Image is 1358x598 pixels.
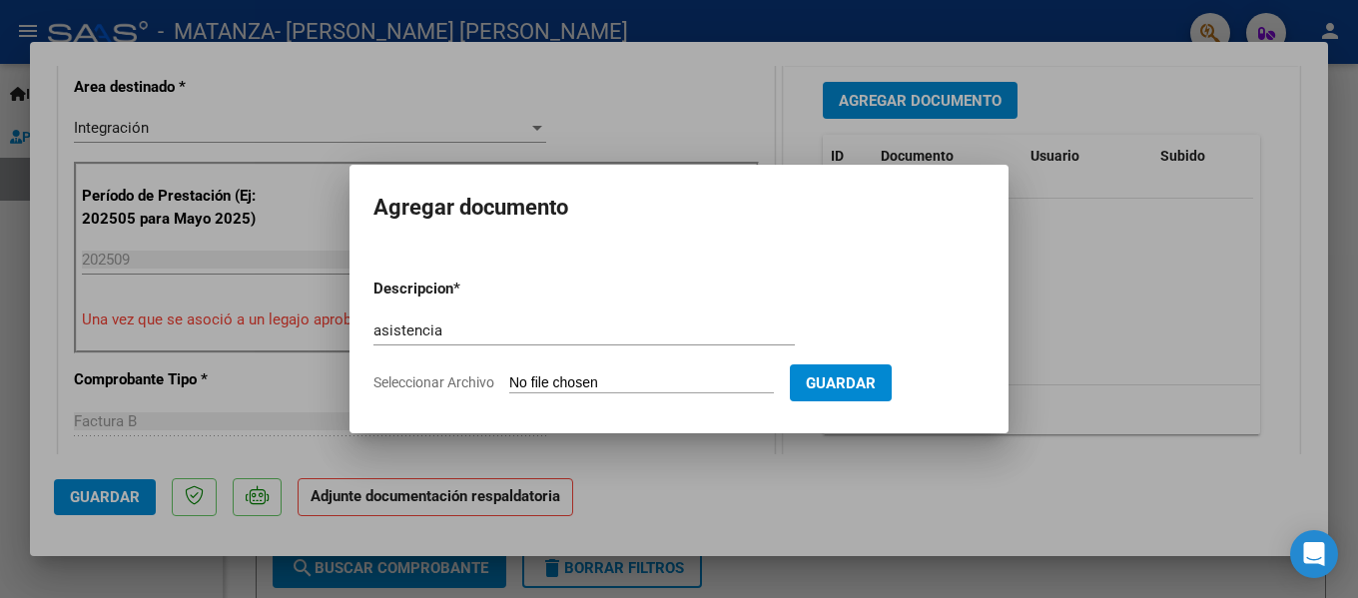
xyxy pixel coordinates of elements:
[373,278,557,300] p: Descripcion
[373,189,985,227] h2: Agregar documento
[1290,530,1338,578] div: Open Intercom Messenger
[790,364,892,401] button: Guardar
[806,374,876,392] span: Guardar
[373,374,494,390] span: Seleccionar Archivo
